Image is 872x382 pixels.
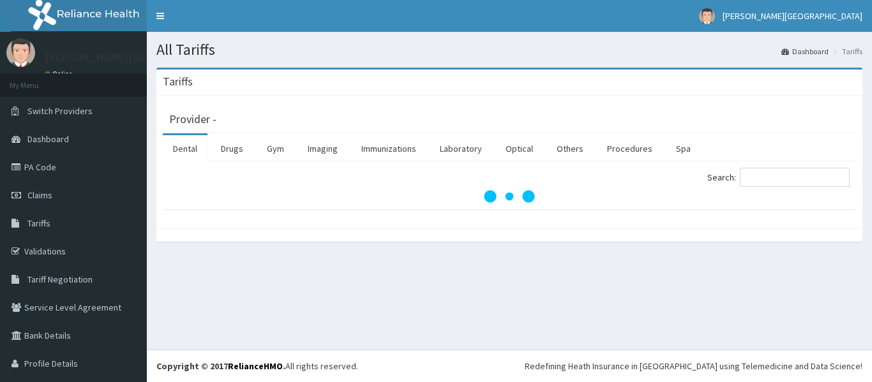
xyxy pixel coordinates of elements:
[156,41,862,58] h1: All Tariffs
[163,76,193,87] h3: Tariffs
[351,135,426,162] a: Immunizations
[597,135,663,162] a: Procedures
[6,38,35,67] img: User Image
[666,135,701,162] a: Spa
[45,52,234,63] p: [PERSON_NAME][GEOGRAPHIC_DATA]
[156,360,285,372] strong: Copyright © 2017 .
[257,135,294,162] a: Gym
[484,171,535,222] svg: audio-loading
[27,217,50,229] span: Tariffs
[27,133,69,145] span: Dashboard
[707,168,850,187] label: Search:
[211,135,253,162] a: Drugs
[27,189,52,201] span: Claims
[228,360,283,372] a: RelianceHMO
[27,274,93,285] span: Tariff Negotiation
[147,349,872,382] footer: All rights reserved.
[169,114,216,125] h3: Provider -
[495,135,543,162] a: Optical
[430,135,492,162] a: Laboratory
[699,8,715,24] img: User Image
[525,360,862,372] div: Redefining Heath Insurance in [GEOGRAPHIC_DATA] using Telemedicine and Data Science!
[163,135,207,162] a: Dental
[27,105,93,117] span: Switch Providers
[830,46,862,57] li: Tariffs
[740,168,850,187] input: Search:
[297,135,348,162] a: Imaging
[45,70,75,78] a: Online
[723,10,862,22] span: [PERSON_NAME][GEOGRAPHIC_DATA]
[546,135,594,162] a: Others
[781,46,829,57] a: Dashboard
